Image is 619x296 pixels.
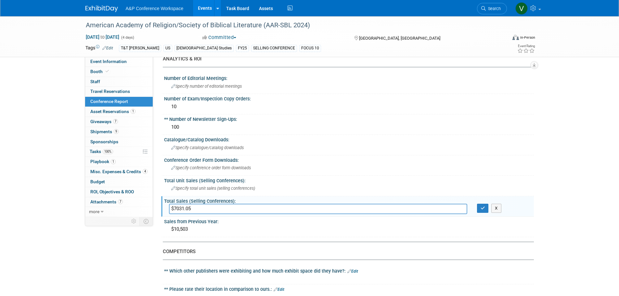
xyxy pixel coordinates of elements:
[85,45,113,52] td: Tags
[274,287,284,292] a: Edit
[85,157,153,167] a: Playbook1
[102,46,113,50] a: Edit
[515,2,528,15] img: Vivien Quick
[164,73,534,82] div: Number of Editorial Meetings:
[90,109,135,114] span: Asset Reservations
[171,186,255,191] span: Specify total unit sales (selling conferences)
[164,266,534,275] div: ** Which other publishers were exhibiting and how much exhibit space did they have?:
[164,284,534,293] div: ** Please rate their location in comparison to ours.:
[89,209,99,214] span: more
[299,45,321,52] div: FOCUS 10
[119,45,161,52] div: T&T [PERSON_NAME]
[85,187,153,197] a: ROI, Objectives & ROO
[85,197,153,207] a: Attachments7
[85,34,120,40] span: [DATE] [DATE]
[171,84,242,89] span: Specify number of editorial meetings
[85,97,153,107] a: Conference Report
[520,35,535,40] div: In-Person
[164,176,534,184] div: Total Unit Sales (Selling Conferences):
[169,122,529,132] div: 100
[164,196,534,204] div: Total Sales (Selling Conferences):
[90,169,148,174] span: Misc. Expenses & Credits
[128,217,140,225] td: Personalize Event Tab Strip
[251,45,297,52] div: SELLING CONFERENCE
[174,45,234,52] div: [DEMOGRAPHIC_DATA] Studies
[99,34,106,40] span: to
[85,137,153,147] a: Sponsorships
[131,109,135,114] span: 1
[90,89,130,94] span: Travel Reservations
[163,248,529,255] div: COMPETITORS
[90,119,118,124] span: Giveaways
[103,149,113,154] span: 100%
[512,35,519,40] img: Format-Inperson.png
[359,36,440,41] span: [GEOGRAPHIC_DATA], [GEOGRAPHIC_DATA]
[90,59,127,64] span: Event Information
[164,94,534,102] div: Number of Exam/Inspection Copy Orders:
[85,127,153,137] a: Shipments9
[164,155,534,163] div: Conference Order Form Downloads:
[90,189,134,194] span: ROI, Objectives & ROO
[164,135,534,143] div: Catalogue/Catalog Downloads:
[85,6,118,12] img: ExhibitDay
[85,177,153,187] a: Budget
[90,179,105,184] span: Budget
[169,102,529,112] div: 10
[121,35,134,40] span: (4 days)
[171,145,244,150] span: Specify catalogue/catalog downloads
[85,57,153,67] a: Event Information
[469,34,535,44] div: Event Format
[118,199,123,204] span: 7
[200,34,239,41] button: Committed
[139,217,153,225] td: Toggle Event Tabs
[113,119,118,124] span: 7
[85,117,153,127] a: Giveaways7
[84,19,497,31] div: American Academy of Religion/Society of Biblical Literature (AAR-SBL 2024)
[90,79,100,84] span: Staff
[491,204,501,213] button: X
[169,224,529,234] div: $10,503
[90,159,116,164] span: Playbook
[111,159,116,164] span: 1
[90,149,113,154] span: Tasks
[90,199,123,204] span: Attachments
[90,69,110,74] span: Booth
[85,77,153,87] a: Staff
[163,45,172,52] div: US
[90,129,119,134] span: Shipments
[90,139,118,144] span: Sponsorships
[106,70,109,73] i: Booth reservation complete
[85,207,153,217] a: more
[163,56,529,62] div: ANALYTICS & ROI
[143,169,148,174] span: 4
[85,147,153,157] a: Tasks100%
[486,6,501,11] span: Search
[85,87,153,97] a: Travel Reservations
[517,45,535,48] div: Event Rating
[90,99,128,104] span: Conference Report
[126,6,184,11] span: A&P Conference Workspace
[85,167,153,177] a: Misc. Expenses & Credits4
[171,165,251,170] span: Specify conference order form downloads
[114,129,119,134] span: 9
[347,269,358,274] a: Edit
[164,217,534,225] div: Sales from Previous Year:
[85,67,153,77] a: Booth
[85,107,153,117] a: Asset Reservations1
[236,45,249,52] div: FY25
[477,3,507,14] a: Search
[164,114,534,122] div: ** Number of Newsletter Sign-Ups:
